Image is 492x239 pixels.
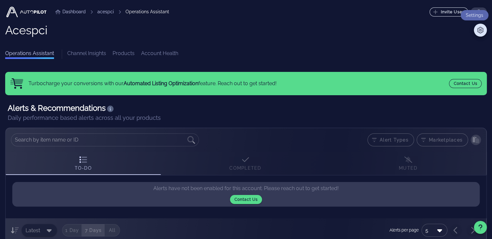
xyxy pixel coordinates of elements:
nav: Pagination Navigation [447,223,481,237]
h1: Acespci [5,24,48,37]
a: To-Do [6,152,161,175]
button: Support [474,221,487,234]
span: Turbocharge your conversions with our feature. Reach out to get started! [28,80,277,86]
h1: Alerts & Recommendations [8,103,484,113]
a: Dashboard [55,8,86,15]
button: Contact us [449,79,482,88]
span: Automated Listing Optimization [124,80,198,86]
span: Invite User [434,9,464,15]
a: Operations Assistant [5,50,54,59]
a: Channel Insights [67,50,106,59]
div: 5 [425,228,428,233]
button: Invite User [430,7,468,17]
button: contact us [230,195,262,204]
a: Account Health [141,50,178,59]
span: Contact us [454,81,477,86]
a: Products [113,50,135,59]
input: Search by item name or ID [15,135,186,145]
div: Daily performance based alerts across all your products [8,113,484,122]
small: Alerts per page [389,227,419,233]
p: Alerts have not been enabled for this account. Please reach out to get started! [12,182,480,207]
img: Autopilot [5,6,48,18]
div: Operations Assistant [126,8,169,15]
span: contact us [234,197,258,202]
div: 5 [421,224,447,237]
a: acespci [97,8,114,15]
